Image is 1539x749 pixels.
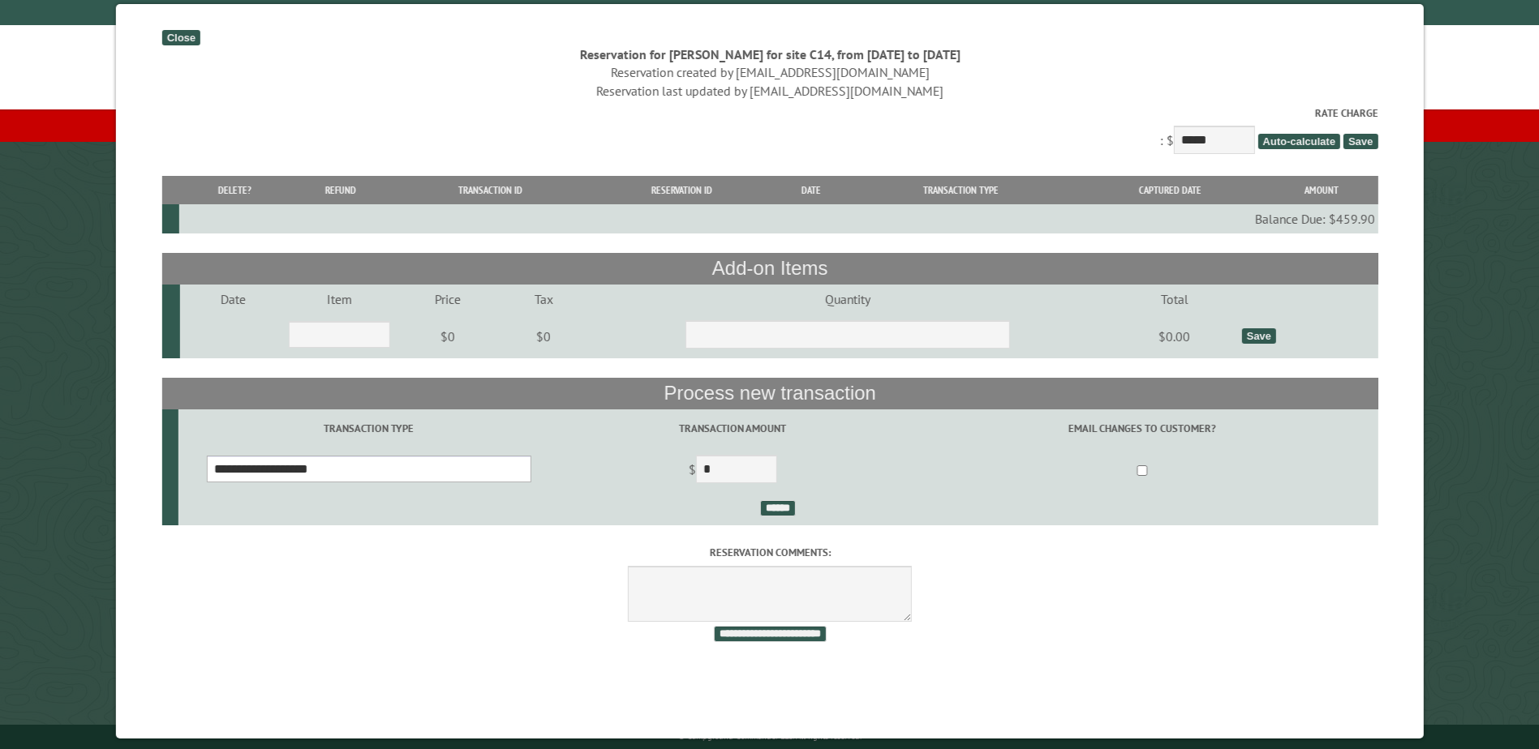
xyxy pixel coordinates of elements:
[161,105,1378,158] div: : $
[286,285,393,314] td: Item
[289,176,392,204] th: Refund
[1257,134,1340,149] span: Auto-calculate
[393,285,502,314] td: Price
[161,63,1378,81] div: Reservation created by [EMAIL_ADDRESS][DOMAIN_NAME]
[559,448,905,494] td: $
[1343,134,1377,149] span: Save
[392,176,587,204] th: Transaction ID
[161,545,1378,560] label: Reservation comments:
[161,30,200,45] div: Close
[161,378,1378,409] th: Process new transaction
[1241,328,1275,344] div: Save
[846,176,1073,204] th: Transaction Type
[678,731,862,742] small: © Campground Commander LLC. All rights reserved.
[1265,176,1377,204] th: Amount
[1110,285,1239,314] td: Total
[561,421,903,436] label: Transaction Amount
[501,285,585,314] td: Tax
[501,314,585,359] td: $0
[588,176,775,204] th: Reservation ID
[180,421,557,436] label: Transaction Type
[179,204,1378,233] td: Balance Due: $459.90
[161,45,1378,63] div: Reservation for [PERSON_NAME] for site C14, from [DATE] to [DATE]
[161,253,1378,284] th: Add-on Items
[393,314,502,359] td: $0
[1074,176,1266,204] th: Captured Date
[775,176,846,204] th: Date
[179,176,290,204] th: Delete?
[909,421,1375,436] label: Email changes to customer?
[585,285,1110,314] td: Quantity
[180,285,286,314] td: Date
[161,82,1378,100] div: Reservation last updated by [EMAIL_ADDRESS][DOMAIN_NAME]
[161,105,1378,121] label: Rate Charge
[1110,314,1239,359] td: $0.00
